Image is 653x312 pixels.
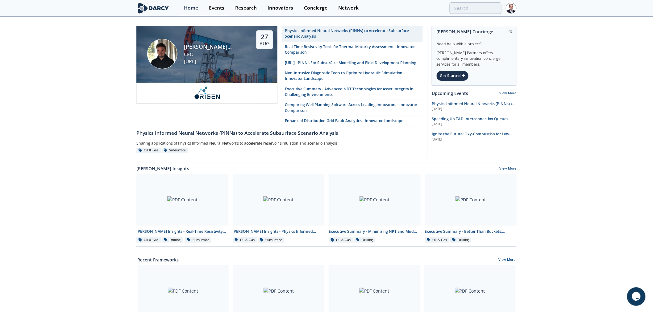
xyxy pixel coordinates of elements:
a: Ignite the Future: Oxy-Combustion for Low-Carbon Power [DATE] [432,131,517,142]
div: Drilling [450,237,471,243]
a: Enhanced Distribution Grid Fault Analytics - Innovator Landscape [282,116,423,126]
div: [URL] [184,58,245,65]
iframe: chat widget [627,287,647,306]
span: Speeding Up T&D Interconnection Queues with Enhanced Software Solutions [432,116,512,127]
a: Executive Summary - Advanced NDT Technologies for Asset Integrity in Challenging Environments [282,84,423,100]
a: Ruben Rodriguez Torrado [PERSON_NAME] [PERSON_NAME] CEO [URL] 27 Aug [136,26,277,126]
img: information.svg [509,30,512,33]
a: [URL] - PINNs For Subsurface Modelling and Field Development Planning [282,58,423,68]
div: Oil & Gas [329,237,353,243]
div: Innovators [268,6,293,10]
span: Physics Informed Neural Networks (PINNs) to Accelerate Subsurface Scenario Analysis [432,101,516,112]
a: [PERSON_NAME] Insights [136,165,189,172]
a: Real-Time Resistivity Tools for Thermal Maturity Assessment - Innovator Comparison [282,42,423,58]
img: Profile [506,3,517,14]
div: Drilling [162,237,183,243]
a: PDF Content [PERSON_NAME] Insights - Real-Time Resistivity Tools for Thermal Maturity Assessment ... [134,174,231,243]
div: Oil & Gas [136,237,161,243]
div: Oil & Gas [425,237,449,243]
div: Executive Summary - Better Than Buckets: Advancing Hole Cleaning with Automated Cuttings Monitoring [425,229,517,234]
div: [PERSON_NAME] [PERSON_NAME] [184,43,245,51]
div: Events [209,6,224,10]
div: Concierge [304,6,327,10]
div: Physics Informed Neural Networks (PINNs) to Accelerate Subsurface Scenario Analysis [136,129,423,137]
div: [PERSON_NAME] Concierge [436,26,512,37]
div: Drilling [354,237,375,243]
div: Subsurface [162,148,188,153]
div: 27 [260,33,270,41]
div: [PERSON_NAME] Insights - Physics Informed Neural Networks to Accelerate Subsurface Scenario Analysis [233,229,325,234]
div: Oil & Gas [233,237,257,243]
a: PDF Content Executive Summary - Better Than Buckets: Advancing Hole Cleaning with Automated Cutti... [423,174,519,243]
a: Speeding Up T&D Interconnection Queues with Enhanced Software Solutions [DATE] [432,116,517,127]
span: Ignite the Future: Oxy-Combustion for Low-Carbon Power [432,131,514,142]
a: Non-Intrusive Diagnostic Tools to Optimize Hydraulic Stimulation - Innovator Landscape [282,68,423,84]
div: Subsurface [258,237,285,243]
div: [DATE] [432,107,517,112]
div: Get Started [436,71,469,81]
a: View More [500,91,517,95]
div: Sharing applications of Physics Informed Neural Networks to accelerate reservoir simulation and s... [136,139,344,148]
div: [PERSON_NAME] Partners offers complimentary innovation concierge services for all members. [436,47,512,67]
a: Upcoming Events [432,90,468,96]
a: Recent Frameworks [138,257,179,263]
div: CEO [184,51,245,58]
img: Ruben Rodriguez Torrado [147,39,177,69]
img: logo-wide.svg [136,3,170,14]
input: Advanced Search [450,2,501,14]
img: origen.ai.png [191,86,223,99]
a: Physics Informed Neural Networks (PINNs) to Accelerate Subsurface Scenario Analysis [DATE] [432,101,517,112]
a: PDF Content [PERSON_NAME] Insights - Physics Informed Neural Networks to Accelerate Subsurface Sc... [231,174,327,243]
div: Need help with a project? [436,37,512,47]
div: Physics Informed Neural Networks (PINNs) to Accelerate Subsurface Scenario Analysis [285,28,420,39]
a: View More [499,257,516,263]
div: [DATE] [432,122,517,127]
div: Oil & Gas [136,148,161,153]
div: [DATE] [432,137,517,142]
a: Physics Informed Neural Networks (PINNs) to Accelerate Subsurface Scenario Analysis [282,26,423,42]
div: Network [338,6,359,10]
div: Aug [260,41,270,47]
a: PDF Content Executive Summary - Minimizing NPT and Mud Costs with Automated Fluids Intelligence O... [326,174,423,243]
div: Subsurface [185,237,212,243]
div: Executive Summary - Minimizing NPT and Mud Costs with Automated Fluids Intelligence [329,229,421,234]
a: Physics Informed Neural Networks (PINNs) to Accelerate Subsurface Scenario Analysis [136,126,423,137]
div: Research [235,6,257,10]
a: View More [500,166,517,172]
a: Comparing Well Planning Software Across Leading Innovators - Innovator Comparison [282,100,423,116]
div: [PERSON_NAME] Insights - Real-Time Resistivity Tools for Thermal Maturity Assessment in Unconvent... [136,229,228,234]
div: Home [184,6,198,10]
